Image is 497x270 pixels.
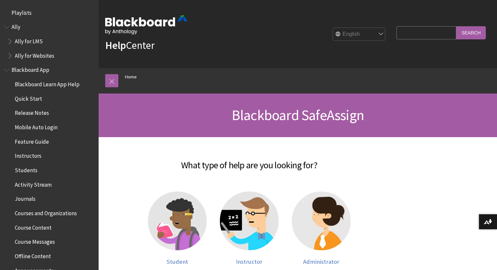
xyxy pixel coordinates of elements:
[4,22,95,61] nav: Book outline for Anthology Ally Help
[15,151,41,159] span: Instructors
[125,73,137,81] a: Home
[15,36,43,45] span: Ally for LMS
[105,39,126,52] strong: Help
[15,165,37,174] span: Students
[15,50,54,59] span: Ally for Websites
[15,93,42,102] span: Quick Start
[15,122,58,131] span: Mobile Auto Login
[15,79,80,88] span: Blackboard Learn App Help
[15,222,52,231] span: Course Content
[105,39,154,52] a: HelpCenter
[15,136,49,145] span: Feature Guide
[105,150,393,172] h2: What type of help are you looking for?
[12,22,20,31] span: Ally
[12,7,32,16] span: Playlists
[292,192,351,265] a: Administrator help Administrator
[105,15,187,34] img: Blackboard by Anthology
[333,28,386,41] select: Site Language Selector
[15,194,35,202] span: Journals
[15,208,77,217] span: Courses and Organizations
[220,192,279,250] img: Instructor help
[12,65,49,73] span: Blackboard App
[15,108,49,116] span: Release Notes
[236,258,262,265] span: Instructor
[15,237,55,245] span: Course Messages
[303,258,339,265] span: Administrator
[148,192,207,250] img: Student help
[232,106,364,124] span: Blackboard SafeAssign
[292,192,351,250] img: Administrator help
[4,7,95,18] nav: Book outline for Playlists
[15,179,52,188] span: Activity Stream
[148,192,207,265] a: Student help Student
[220,192,279,265] a: Instructor help Instructor
[456,26,486,39] input: Search
[167,258,188,265] span: Student
[15,251,51,260] span: Offline Content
